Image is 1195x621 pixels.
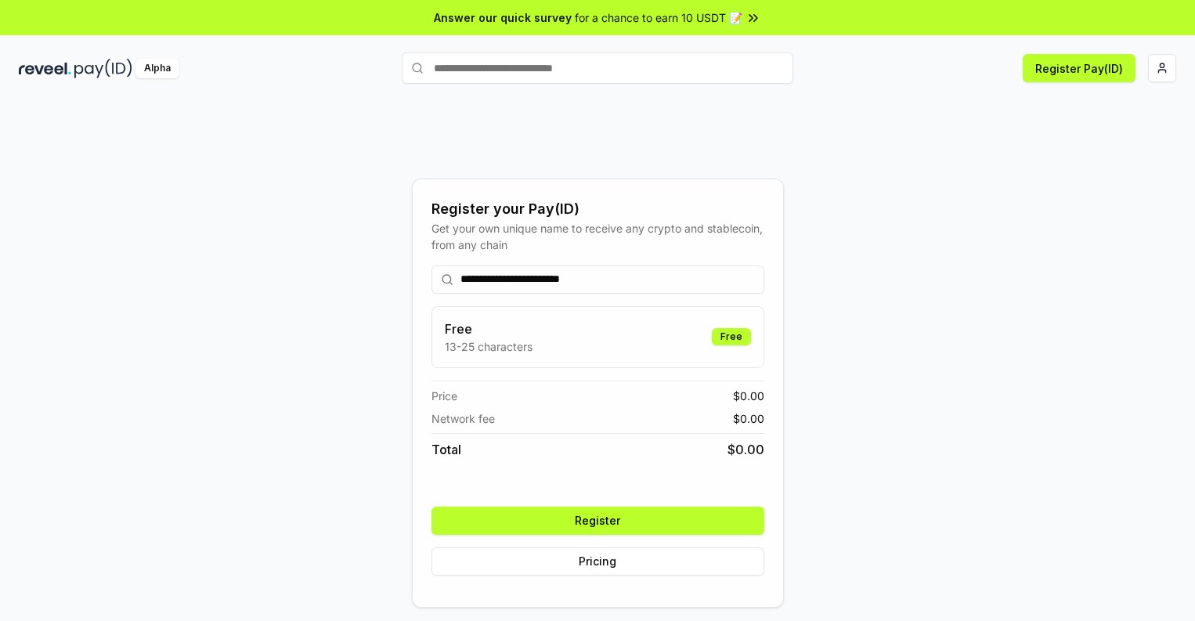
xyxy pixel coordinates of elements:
[431,507,764,535] button: Register
[431,547,764,576] button: Pricing
[431,198,764,220] div: Register your Pay(ID)
[1023,54,1135,82] button: Register Pay(ID)
[431,410,495,427] span: Network fee
[74,59,132,78] img: pay_id
[135,59,179,78] div: Alpha
[733,388,764,404] span: $ 0.00
[19,59,71,78] img: reveel_dark
[575,9,742,26] span: for a chance to earn 10 USDT 📝
[445,338,533,355] p: 13-25 characters
[445,320,533,338] h3: Free
[431,440,461,459] span: Total
[712,328,751,345] div: Free
[434,9,572,26] span: Answer our quick survey
[431,388,457,404] span: Price
[431,220,764,253] div: Get your own unique name to receive any crypto and stablecoin, from any chain
[727,440,764,459] span: $ 0.00
[733,410,764,427] span: $ 0.00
